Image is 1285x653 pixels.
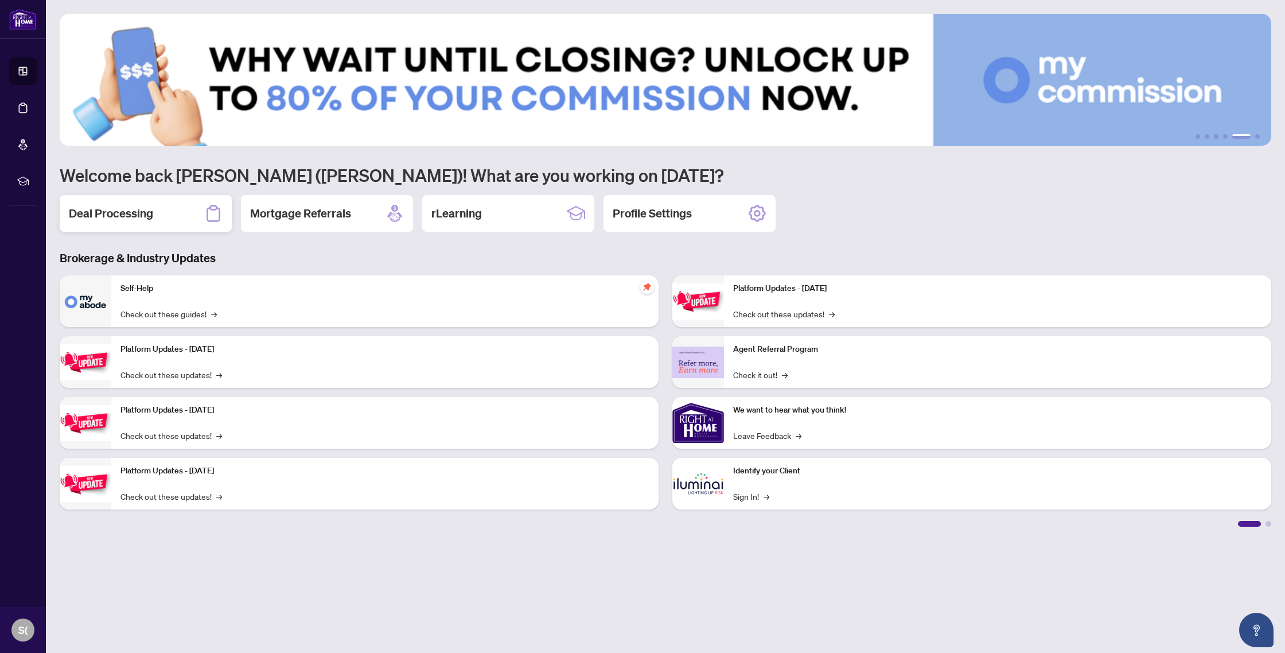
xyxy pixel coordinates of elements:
button: 3 [1214,134,1218,139]
button: 2 [1205,134,1209,139]
a: Check it out!→ [733,368,788,381]
h2: Mortgage Referrals [250,205,351,221]
button: 5 [1232,134,1251,139]
h2: Deal Processing [69,205,153,221]
span: → [782,368,788,381]
span: → [829,308,835,320]
p: Platform Updates - [DATE] [120,404,649,417]
img: logo [9,9,37,30]
span: → [796,429,801,442]
a: Sign In!→ [733,490,769,503]
button: 1 [1196,134,1200,139]
h2: rLearning [431,205,482,221]
img: Platform Updates - July 21, 2025 [60,405,111,441]
p: Self-Help [120,282,649,295]
img: Self-Help [60,275,111,327]
a: Check out these updates!→ [120,368,222,381]
button: 4 [1223,134,1228,139]
h2: Profile Settings [613,205,692,221]
a: Check out these updates!→ [120,429,222,442]
p: We want to hear what you think! [733,404,1262,417]
p: Agent Referral Program [733,343,1262,356]
p: Platform Updates - [DATE] [120,465,649,477]
img: Identify your Client [672,458,724,510]
a: Leave Feedback→ [733,429,801,442]
span: → [211,308,217,320]
p: Identify your Client [733,465,1262,477]
img: We want to hear what you think! [672,397,724,449]
p: Platform Updates - [DATE] [120,343,649,356]
img: Platform Updates - July 8, 2025 [60,466,111,502]
img: Slide 4 [60,14,1271,146]
span: → [216,429,222,442]
span: → [216,368,222,381]
button: Open asap [1239,613,1274,647]
img: Platform Updates - September 16, 2025 [60,344,111,380]
a: Check out these updates!→ [120,490,222,503]
p: Platform Updates - [DATE] [733,282,1262,295]
span: → [764,490,769,503]
span: → [216,490,222,503]
h1: Welcome back [PERSON_NAME] ([PERSON_NAME])! What are you working on [DATE]? [60,164,1271,186]
button: 6 [1255,134,1260,139]
h3: Brokerage & Industry Updates [60,250,1271,266]
img: Platform Updates - June 23, 2025 [672,283,724,320]
a: Check out these guides!→ [120,308,217,320]
span: pushpin [640,280,654,294]
img: Agent Referral Program [672,347,724,378]
a: Check out these updates!→ [733,308,835,320]
span: S( [18,622,28,638]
